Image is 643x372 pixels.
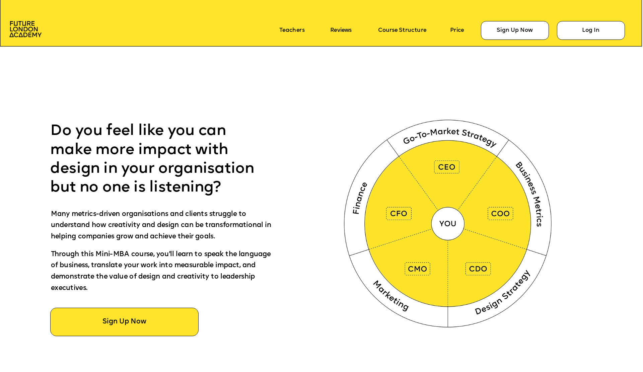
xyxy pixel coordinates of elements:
[51,211,273,240] span: Many metrics-driven organisations and clients struggle to understand how creativity and design ca...
[330,27,352,33] a: Reviews
[378,27,426,33] a: Course Structure
[9,21,42,38] img: image-aac980e9-41de-4c2d-a048-f29dd30a0068.png
[51,251,273,292] span: Through this Mini-MBA course, you'll learn to speak the language of business, translate your work...
[330,102,569,342] img: image-94416c34-2042-40bc-bb9b-e63dbcc6dc34.webp
[50,124,258,195] span: Do you feel like you can make more impact with design in your organisation but no one is listening?
[450,27,464,33] a: Price
[279,27,304,33] a: Teachers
